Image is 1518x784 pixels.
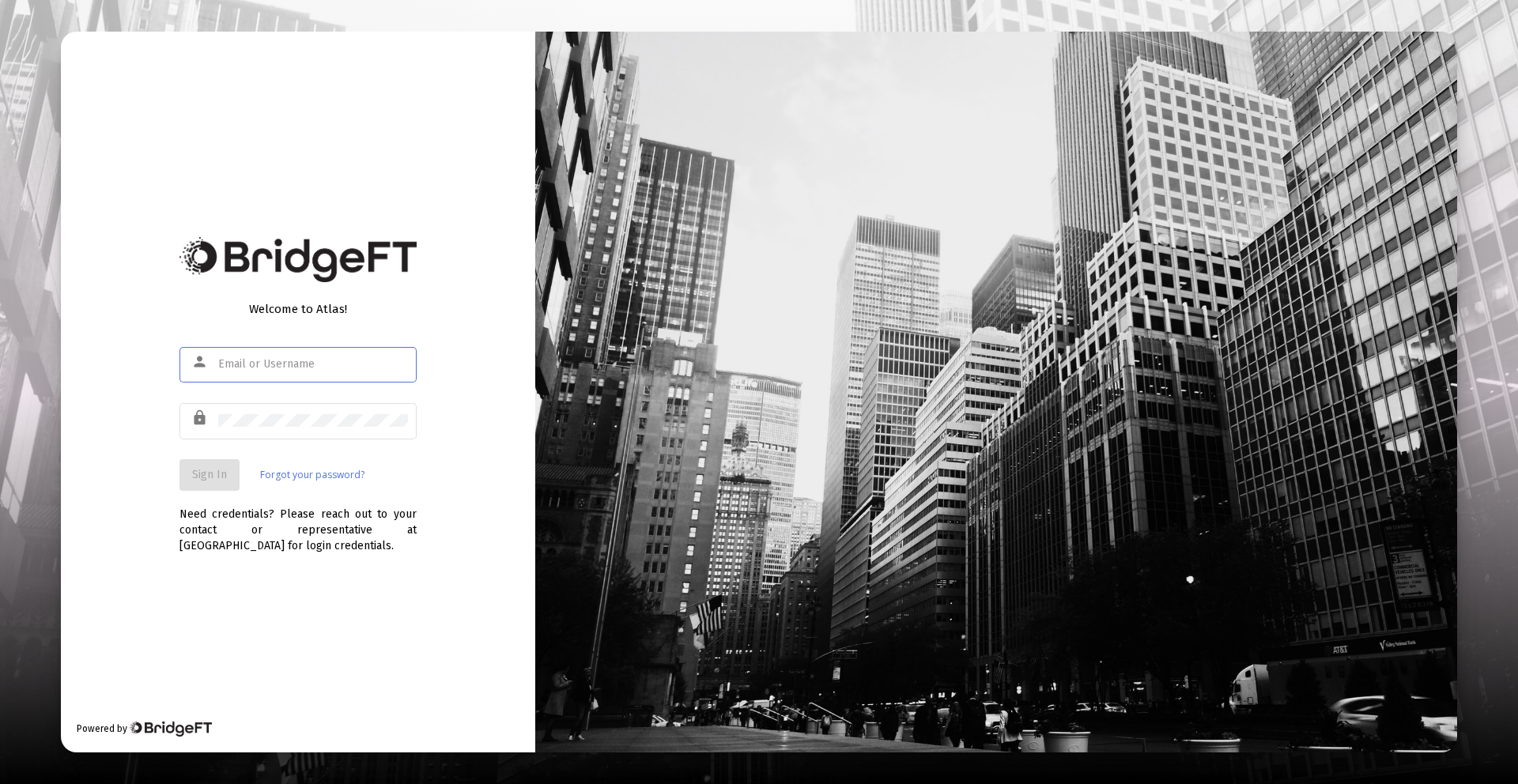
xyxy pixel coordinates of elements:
[191,409,210,428] mat-icon: lock
[260,467,364,483] a: Forgot your password?
[218,358,408,371] input: Email or Username
[77,721,212,737] div: Powered by
[192,468,227,481] span: Sign In
[191,352,210,371] mat-icon: person
[129,721,212,737] img: Bridge Financial Technology Logo
[179,491,417,554] div: Need credentials? Please reach out to your contact or representative at [GEOGRAPHIC_DATA] for log...
[179,237,417,282] img: Bridge Financial Technology Logo
[179,459,240,491] button: Sign In
[179,301,417,317] div: Welcome to Atlas!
